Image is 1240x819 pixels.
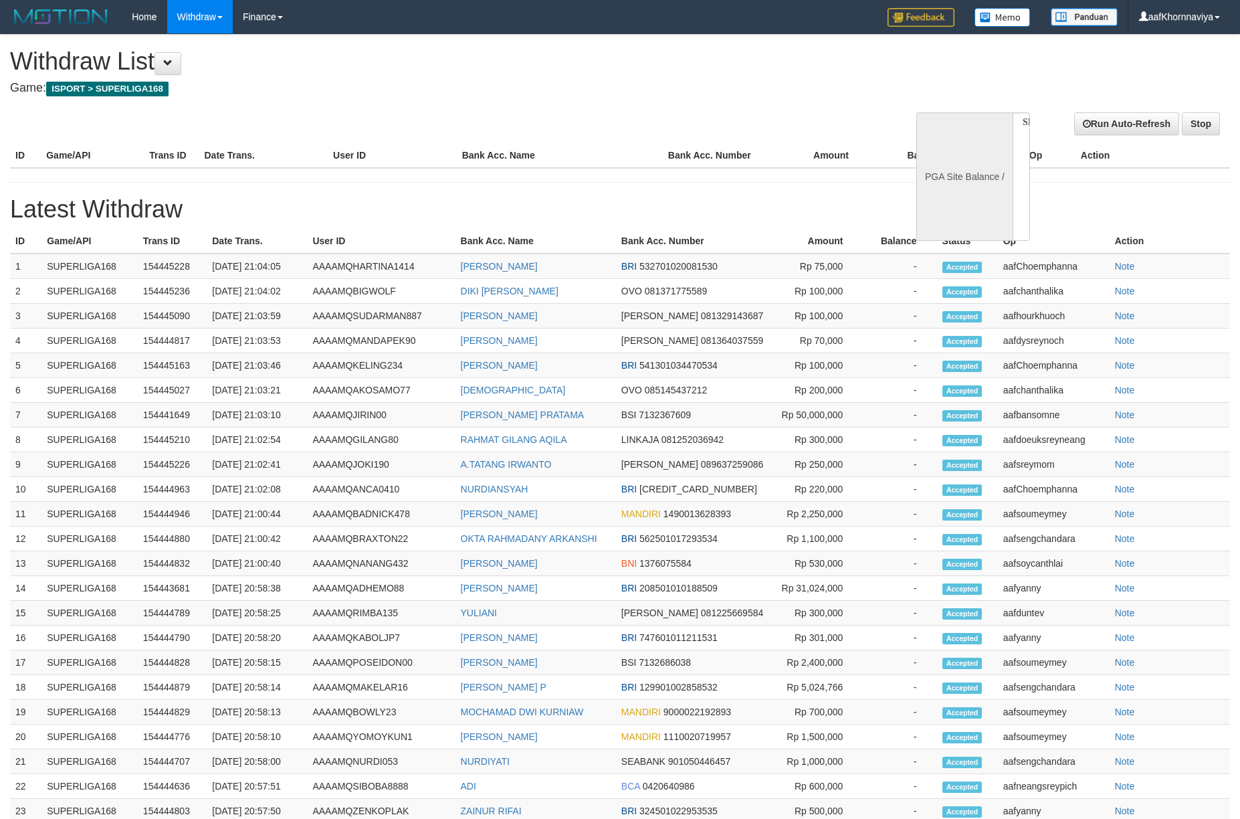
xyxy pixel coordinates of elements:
th: ID [10,229,41,254]
td: aafChoemphanna [998,353,1110,378]
span: OVO [621,286,642,296]
td: Rp 100,000 [770,353,863,378]
a: Note [1115,781,1135,792]
td: [DATE] 20:58:15 [207,650,307,675]
td: Rp 75,000 [770,254,863,279]
a: [PERSON_NAME] [461,261,538,272]
td: Rp 70,000 [770,329,863,353]
td: [DATE] 21:00:40 [207,551,307,576]
td: 154445228 [138,254,207,279]
a: ADI [461,781,476,792]
td: 4 [10,329,41,353]
th: ID [10,143,41,168]
td: [DATE] 20:58:25 [207,601,307,626]
a: Note [1115,806,1135,816]
td: - [863,502,936,527]
th: Date Trans. [199,143,328,168]
td: 18 [10,675,41,700]
td: 154444790 [138,626,207,650]
td: aafsoumeymey [998,725,1110,749]
a: [PERSON_NAME] [461,657,538,668]
span: 089637259086 [701,459,763,470]
td: SUPERLIGA168 [41,279,138,304]
img: Feedback.jpg [888,8,954,27]
span: MANDIRI [621,707,661,717]
td: 154445226 [138,452,207,477]
td: SUPERLIGA168 [41,353,138,378]
th: Trans ID [144,143,199,168]
td: Rp 700,000 [770,700,863,725]
span: BRI [621,261,637,272]
span: [PERSON_NAME] [621,335,698,346]
span: BRI [621,484,637,494]
td: SUPERLIGA168 [41,650,138,675]
td: AAAAMQJOKI190 [307,452,455,477]
td: aafduntev [998,601,1110,626]
td: [DATE] 21:03:59 [207,304,307,329]
th: Amount [770,229,863,254]
a: Note [1115,731,1135,742]
span: Accepted [942,262,983,273]
h1: Withdraw List [10,48,813,75]
td: SUPERLIGA168 [41,378,138,403]
td: aafChoemphanna [998,254,1110,279]
a: [PERSON_NAME] [461,558,538,569]
td: AAAAMQRIMBA135 [307,601,455,626]
td: aafdoeuksreyneang [998,428,1110,452]
td: aafsoumeymey [998,650,1110,675]
span: LINKAJA [621,434,659,445]
a: Note [1115,608,1135,618]
span: Accepted [942,336,983,347]
td: [DATE] 21:03:46 [207,353,307,378]
span: MANDIRI [621,509,661,519]
td: SUPERLIGA168 [41,477,138,502]
span: Accepted [942,410,983,422]
td: Rp 530,000 [770,551,863,576]
td: AAAAMQBIGWOLF [307,279,455,304]
td: 2 [10,279,41,304]
td: Rp 250,000 [770,452,863,477]
a: Note [1115,409,1135,420]
th: Trans ID [138,229,207,254]
td: - [863,700,936,725]
td: 154444817 [138,329,207,353]
td: AAAAMQYOMOYKUN1 [307,725,455,749]
span: [PERSON_NAME] [621,608,698,618]
td: - [863,428,936,452]
span: Accepted [942,682,983,694]
span: Accepted [942,286,983,298]
a: Note [1115,533,1135,544]
span: 532701020081530 [639,261,718,272]
td: [DATE] 20:58:10 [207,725,307,749]
a: Note [1115,509,1135,519]
a: [PERSON_NAME] [461,310,538,321]
td: 154445163 [138,353,207,378]
td: - [863,353,936,378]
a: Note [1115,286,1135,296]
a: DIKI [PERSON_NAME] [461,286,558,296]
td: - [863,403,936,428]
td: Rp 1,100,000 [770,527,863,551]
th: Game/API [41,143,144,168]
th: Op [1024,143,1075,168]
td: AAAAMQBOWLY23 [307,700,455,725]
td: 154444963 [138,477,207,502]
a: NURDIYATI [461,756,510,767]
span: Accepted [942,732,983,743]
td: [DATE] 21:00:42 [207,527,307,551]
td: aafyanny [998,576,1110,601]
a: Stop [1182,112,1220,135]
a: Run Auto-Refresh [1074,112,1179,135]
th: Status [937,229,998,254]
span: BSI [621,409,637,420]
span: 7132367609 [639,409,691,420]
a: Note [1115,682,1135,693]
td: 19 [10,700,41,725]
td: Rp 5,024,766 [770,675,863,700]
td: SUPERLIGA168 [41,329,138,353]
td: 154444829 [138,700,207,725]
td: 154444880 [138,527,207,551]
td: 154444776 [138,725,207,749]
td: AAAAMQMAKELAR16 [307,675,455,700]
td: [DATE] 21:00:44 [207,502,307,527]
